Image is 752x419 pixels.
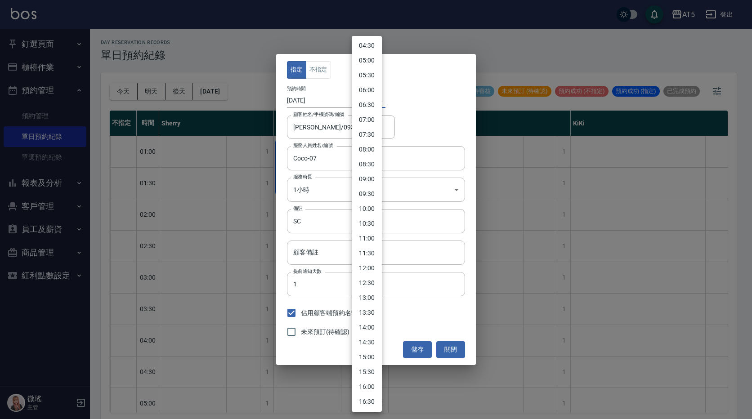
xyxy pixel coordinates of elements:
[352,172,382,187] li: 09:00
[352,276,382,290] li: 12:30
[352,83,382,98] li: 06:00
[352,335,382,350] li: 14:30
[352,157,382,172] li: 08:30
[352,38,382,53] li: 04:30
[352,142,382,157] li: 08:00
[352,127,382,142] li: 07:30
[352,365,382,379] li: 15:30
[352,112,382,127] li: 07:00
[352,320,382,335] li: 14:00
[352,68,382,83] li: 05:30
[352,216,382,231] li: 10:30
[352,379,382,394] li: 16:00
[352,187,382,201] li: 09:30
[352,246,382,261] li: 11:30
[352,394,382,409] li: 16:30
[352,201,382,216] li: 10:00
[352,231,382,246] li: 11:00
[352,305,382,320] li: 13:30
[352,350,382,365] li: 15:00
[352,98,382,112] li: 06:30
[352,53,382,68] li: 05:00
[352,290,382,305] li: 13:00
[352,261,382,276] li: 12:00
